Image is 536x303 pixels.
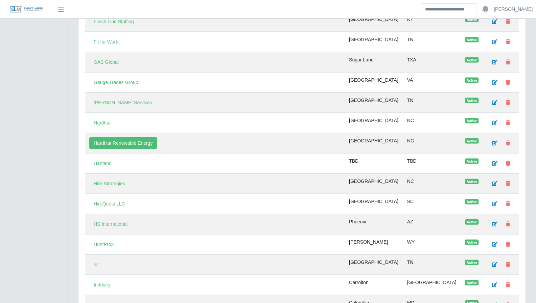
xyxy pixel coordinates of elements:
[465,280,479,285] span: Active
[345,113,403,133] td: [GEOGRAPHIC_DATA]
[345,214,403,235] td: Phoenix
[465,138,479,144] span: Active
[345,12,403,32] td: [GEOGRAPHIC_DATA]
[89,36,122,48] a: Fit for Work
[403,32,461,52] td: TN
[345,255,403,275] td: [GEOGRAPHIC_DATA]
[345,32,403,52] td: [GEOGRAPHIC_DATA]
[89,97,157,109] a: [PERSON_NAME] Services
[345,154,403,174] td: TBD
[89,117,115,129] a: Hardhat
[89,259,103,271] a: idr
[465,260,479,265] span: Active
[403,93,461,113] td: TN
[345,275,403,295] td: Carrolton
[465,37,479,43] span: Active
[465,57,479,63] span: Active
[465,118,479,123] span: Active
[89,178,130,190] a: Hire Strategies
[345,194,403,214] td: [GEOGRAPHIC_DATA]
[465,199,479,204] span: Active
[403,174,461,194] td: NC
[89,16,138,28] a: Finish Line Staffing
[403,12,461,32] td: KY
[403,73,461,93] td: VA
[89,77,143,88] a: Gauge Trades Group
[465,98,479,103] span: Active
[465,17,479,22] span: Active
[494,6,533,13] a: [PERSON_NAME]
[465,78,479,83] span: Active
[89,56,123,68] a: GAS Global
[345,133,403,154] td: [GEOGRAPHIC_DATA]
[403,52,461,73] td: TXA
[421,3,477,15] input: Search
[403,255,461,275] td: TN
[403,214,461,235] td: AZ
[9,6,43,13] img: SLM Logo
[465,240,479,245] span: Active
[89,198,130,210] a: HireQuest LLC
[403,133,461,154] td: NC
[345,93,403,113] td: [GEOGRAPHIC_DATA]
[465,159,479,164] span: Active
[345,235,403,255] td: [PERSON_NAME]
[89,137,157,149] a: HardHat Renewable Energy
[89,218,132,230] a: HS International
[403,235,461,255] td: WY
[465,219,479,225] span: Active
[403,113,461,133] td: NC
[89,158,116,169] a: Hartland
[345,73,403,93] td: [GEOGRAPHIC_DATA]
[345,52,403,73] td: Sugar Land
[403,194,461,214] td: SC
[89,239,118,250] a: HuntPro2
[465,179,479,184] span: Active
[345,174,403,194] td: [GEOGRAPHIC_DATA]
[403,275,461,295] td: [GEOGRAPHIC_DATA]
[89,279,115,291] a: Industry
[403,154,461,174] td: TBD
